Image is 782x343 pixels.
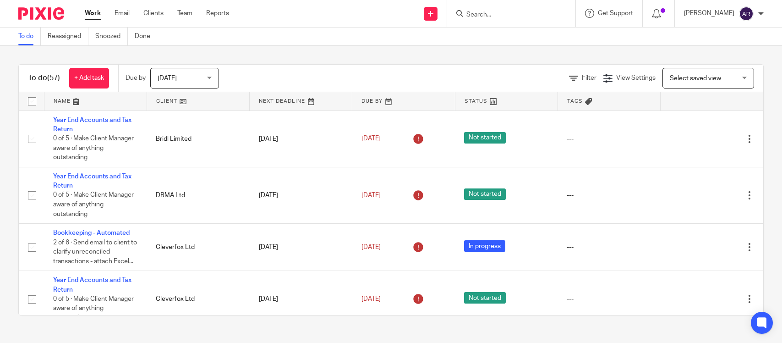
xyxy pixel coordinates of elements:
span: In progress [464,240,505,252]
span: Get Support [598,10,633,17]
a: Reassigned [48,28,88,45]
p: [PERSON_NAME] [684,9,734,18]
span: [DATE] [361,135,381,142]
span: [DATE] [361,192,381,199]
td: [DATE] [250,167,352,223]
span: Tags [567,99,583,104]
a: Done [135,28,157,45]
td: [DATE] [250,271,352,327]
a: Bookkeeping - Automated [53,230,130,236]
p: Due by [126,73,146,83]
td: Cleverfox Ltd [147,271,249,327]
a: Snoozed [95,28,128,45]
span: 0 of 5 · Make Client Manager aware of anything outstanding [53,192,134,217]
td: [DATE] [250,224,352,271]
a: Work [85,9,101,18]
div: --- [567,134,651,144]
a: Reports [206,9,229,18]
a: + Add task [69,68,109,89]
span: [DATE] [361,244,381,250]
td: Cleverfox Ltd [147,224,249,271]
img: Pixie [18,7,64,20]
span: 2 of 6 · Send email to client to clarify unreconciled transactions - attach Excel... [53,239,137,265]
span: Not started [464,132,506,144]
span: 0 of 5 · Make Client Manager aware of anything outstanding [53,135,134,160]
span: [DATE] [158,75,177,82]
span: View Settings [616,75,656,81]
span: Not started [464,188,506,200]
td: Bridl Limited [147,111,249,167]
a: To do [18,28,41,45]
a: Email [115,9,130,18]
div: --- [567,294,651,304]
input: Search [465,11,548,19]
td: DBMA Ltd [147,167,249,223]
img: svg%3E [739,6,754,21]
a: Team [177,9,192,18]
span: 0 of 5 · Make Client Manager aware of anything outstanding [53,296,134,321]
a: Clients [143,9,164,18]
h1: To do [28,73,60,83]
a: Year End Accounts and Tax Return [53,173,131,189]
span: Not started [464,292,506,304]
span: [DATE] [361,296,381,302]
span: Filter [582,75,596,81]
div: --- [567,191,651,200]
a: Year End Accounts and Tax Return [53,277,131,293]
div: --- [567,243,651,252]
td: [DATE] [250,111,352,167]
span: Select saved view [670,75,721,82]
span: (57) [47,74,60,82]
a: Year End Accounts and Tax Return [53,117,131,133]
